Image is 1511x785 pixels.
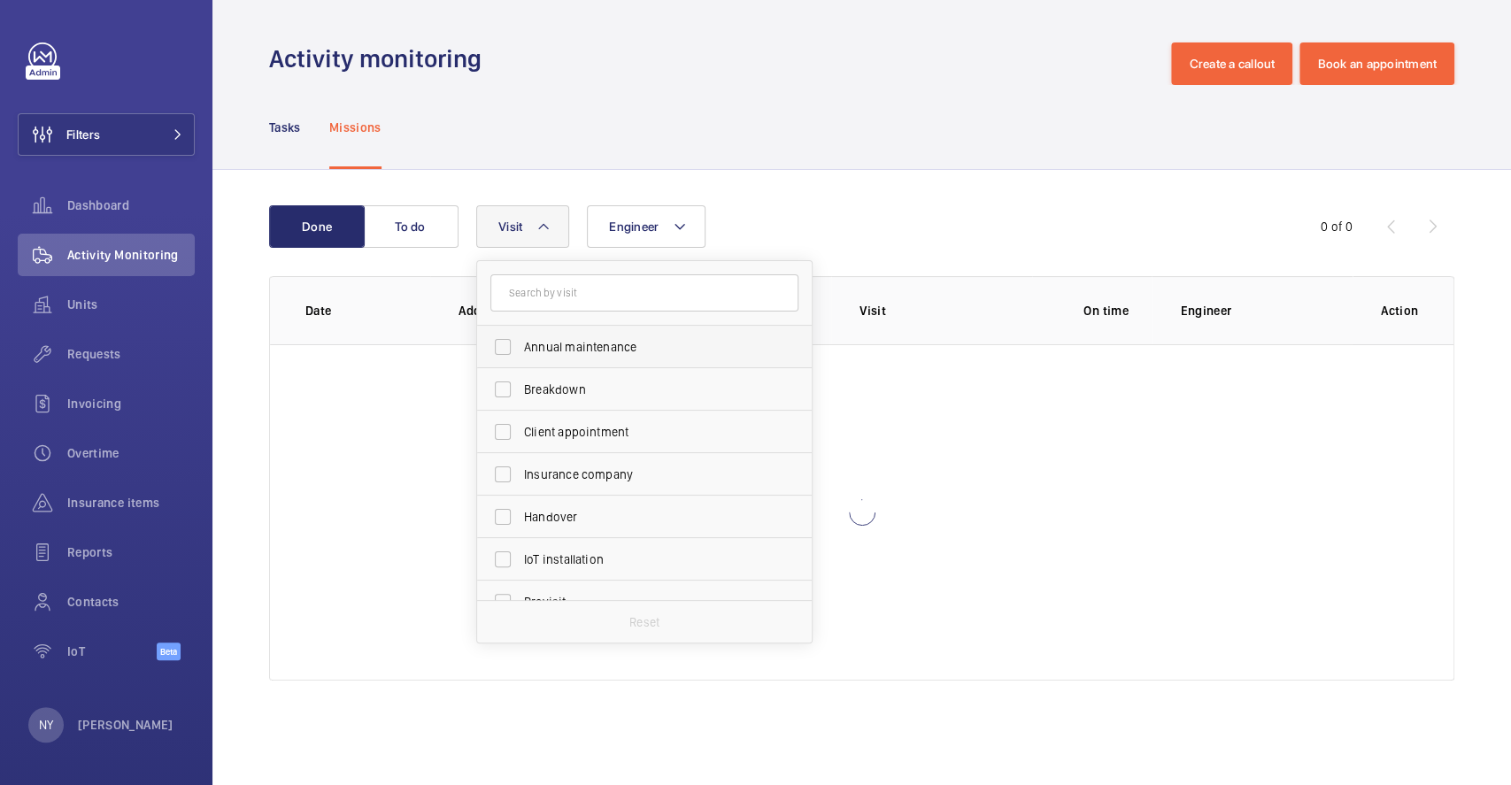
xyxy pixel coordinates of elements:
[305,302,430,319] p: Date
[524,423,767,441] span: Client appointment
[67,543,195,561] span: Reports
[524,593,767,611] span: Previsit
[66,126,100,143] span: Filters
[1321,218,1353,235] div: 0 of 0
[329,119,382,136] p: Missions
[67,494,195,512] span: Insurance items
[459,302,630,319] p: Address
[1060,302,1153,319] p: On time
[1171,42,1292,85] button: Create a callout
[18,113,195,156] button: Filters
[269,42,492,75] h1: Activity monitoring
[67,196,195,214] span: Dashboard
[1299,42,1454,85] button: Book an appointment
[363,205,459,248] button: To do
[67,593,195,611] span: Contacts
[524,338,767,356] span: Annual maintenance
[269,205,365,248] button: Done
[1180,302,1352,319] p: Engineer
[629,613,659,631] p: Reset
[67,345,195,363] span: Requests
[587,205,705,248] button: Engineer
[498,219,522,234] span: Visit
[860,302,1031,319] p: Visit
[39,716,53,734] p: NY
[609,219,659,234] span: Engineer
[67,296,195,313] span: Units
[490,274,798,312] input: Search by visit
[524,381,767,398] span: Breakdown
[269,119,301,136] p: Tasks
[67,643,157,660] span: IoT
[476,205,569,248] button: Visit
[67,246,195,264] span: Activity Monitoring
[524,466,767,483] span: Insurance company
[524,550,767,568] span: IoT installation
[157,643,181,660] span: Beta
[524,508,767,526] span: Handover
[67,444,195,462] span: Overtime
[1381,302,1418,319] p: Action
[78,716,173,734] p: [PERSON_NAME]
[67,395,195,412] span: Invoicing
